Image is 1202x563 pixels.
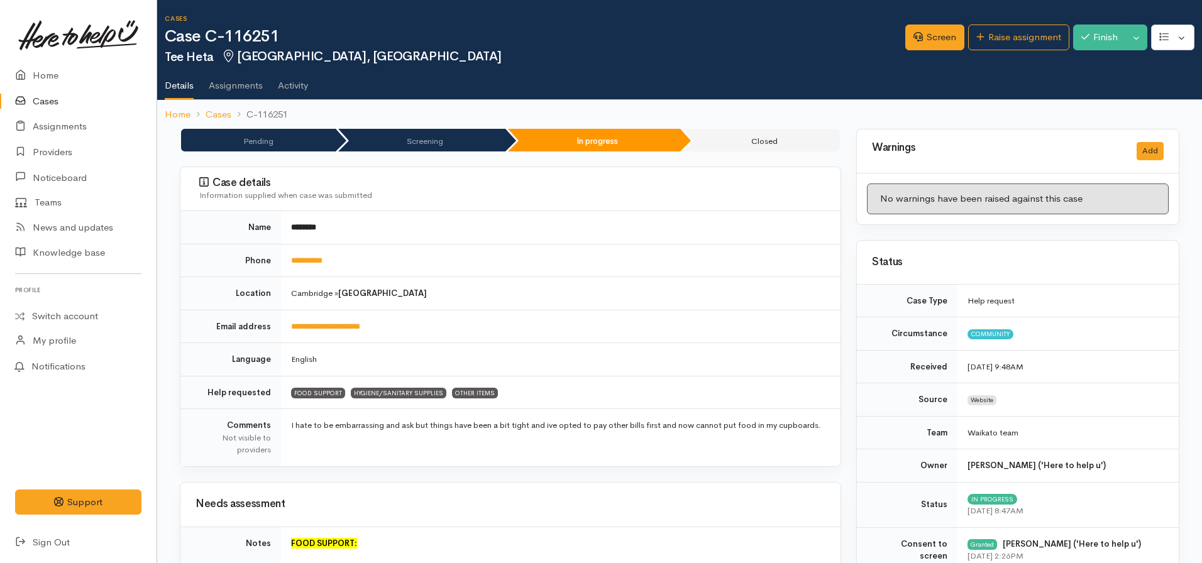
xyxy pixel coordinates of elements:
[181,129,336,151] li: Pending
[968,361,1023,372] time: [DATE] 9:48AM
[291,388,345,398] span: FOOD SUPPORT
[968,395,996,405] span: Website
[338,288,427,298] b: [GEOGRAPHIC_DATA]
[968,460,1106,471] b: [PERSON_NAME] ('Here to help u')
[180,277,281,310] td: Location
[683,129,840,151] li: Closed
[180,211,281,244] td: Name
[1003,538,1141,549] b: [PERSON_NAME] ('Here to help u')
[199,177,825,189] h3: Case details
[1073,25,1126,50] button: Finish
[165,107,190,122] a: Home
[157,100,1202,129] nav: breadcrumb
[338,129,505,151] li: Screening
[968,505,1164,517] div: [DATE] 8:47AM
[196,498,825,510] h3: Needs assessment
[196,432,271,456] div: Not visible to providers
[15,281,141,298] h6: Profile
[221,48,502,64] span: [GEOGRAPHIC_DATA], [GEOGRAPHIC_DATA]
[857,317,957,351] td: Circumstance
[180,310,281,343] td: Email address
[206,107,231,122] a: Cases
[872,256,1164,268] h3: Status
[281,343,841,376] td: English
[857,416,957,449] td: Team
[351,388,446,398] span: HYGIENE/SANITARY SUPPLIES
[180,376,281,409] td: Help requested
[968,427,1018,438] span: Waikato team
[857,350,957,383] td: Received
[291,288,427,298] span: Cambridge »
[508,129,680,151] li: In progress
[199,189,825,202] div: Information supplied when case was submitted
[165,63,194,100] a: Details
[452,388,498,398] span: OTHER ITEMS
[291,538,357,549] font: FOOD SUPPORT:
[281,409,841,466] td: I hate to be embarrassing and ask but things have been a bit tight and ive opted to pay other bil...
[278,63,308,99] a: Activity
[180,244,281,277] td: Phone
[872,142,1122,154] h3: Warnings
[15,489,141,515] button: Support
[957,285,1179,317] td: Help request
[968,494,1017,504] span: In progress
[180,409,281,466] td: Comments
[968,25,1069,50] a: Raise assignment
[905,25,964,50] a: Screen
[231,107,288,122] li: C-116251
[857,449,957,483] td: Owner
[857,383,957,417] td: Source
[209,63,263,99] a: Assignments
[867,183,1169,214] div: No warnings have been raised against this case
[165,15,905,22] h6: Cases
[165,50,905,64] h2: Tee Heta
[1137,142,1164,160] button: Add
[968,329,1013,339] span: Community
[857,482,957,527] td: Status
[165,28,905,46] h1: Case C-116251
[857,285,957,317] td: Case Type
[968,550,1164,562] div: [DATE] 2:26PM
[968,539,997,549] div: Granted
[180,343,281,376] td: Language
